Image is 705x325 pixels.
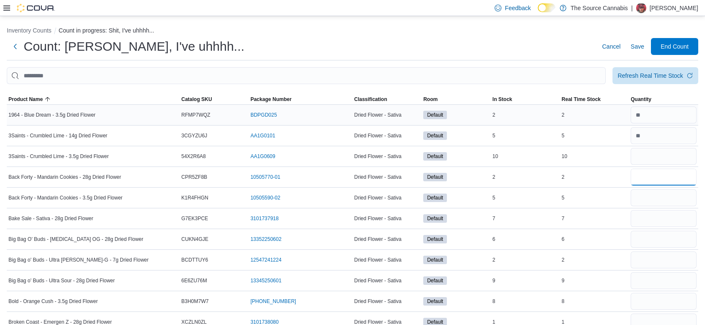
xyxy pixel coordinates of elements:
[560,276,629,286] div: 9
[8,132,107,139] span: 3Saints - Crumbled Lime - 14g Dried Flower
[8,194,122,201] span: Back Forty - Mandarin Cookies - 3.5g Dried Flower
[7,26,698,36] nav: An example of EuiBreadcrumbs
[250,277,281,284] a: 13345250601
[7,94,180,104] button: Product Name
[631,96,651,103] span: Quantity
[423,131,447,140] span: Default
[250,215,279,222] a: 3101737918
[354,194,401,201] span: Dried Flower - Sativa
[538,12,538,13] span: Dark Mode
[250,132,275,139] a: AA1G0101
[631,3,633,13] p: |
[180,94,249,104] button: Catalog SKU
[354,298,401,305] span: Dried Flower - Sativa
[250,112,277,118] a: BDPGD025
[560,110,629,120] div: 2
[354,215,401,222] span: Dried Flower - Sativa
[8,236,143,243] span: Big Bag O' Buds - [MEDICAL_DATA] OG - 28g Dried Flower
[354,174,401,180] span: Dried Flower - Sativa
[181,132,207,139] span: 3CGYZU6J
[560,94,629,104] button: Real Time Stock
[8,298,98,305] span: Bold - Orange Cush - 3.5g Dried Flower
[423,276,447,285] span: Default
[612,67,698,84] button: Refresh Real Time Stock
[7,27,52,34] button: Inventory Counts
[250,298,296,305] a: [PHONE_NUMBER]
[250,153,275,160] a: AA1G0609
[491,110,560,120] div: 2
[627,38,648,55] button: Save
[250,236,281,243] a: 13352250602
[354,257,401,263] span: Dried Flower - Sativa
[491,172,560,182] div: 2
[181,236,208,243] span: CUKN4GJE
[562,96,601,103] span: Real Time Stock
[7,67,606,84] input: This is a search bar. After typing your query, hit enter to filter the results lower in the page.
[354,132,401,139] span: Dried Flower - Sativa
[423,111,447,119] span: Default
[17,4,55,12] img: Cova
[181,298,209,305] span: B3H0M7W7
[181,153,206,160] span: 54X2R6A8
[250,96,291,103] span: Package Number
[8,257,149,263] span: Big Bag o' Buds - Ultra [PERSON_NAME]-G - 7g Dried Flower
[427,235,443,243] span: Default
[8,174,121,180] span: Back Forty - Mandarin Cookies - 28g Dried Flower
[661,42,689,51] span: End Count
[423,152,447,161] span: Default
[24,38,245,55] h1: Count: [PERSON_NAME], I've uhhhh...
[538,3,555,12] input: Dark Mode
[560,296,629,306] div: 8
[181,277,207,284] span: 6E6ZU76M
[427,256,443,264] span: Default
[423,194,447,202] span: Default
[629,94,698,104] button: Quantity
[423,173,447,181] span: Default
[181,112,210,118] span: RFMP7WQZ
[650,3,698,13] p: [PERSON_NAME]
[8,112,95,118] span: 1964 - Blue Dream - 3.5g Dried Flower
[8,277,115,284] span: Big Bag o' Buds - Ultra Sour - 28g Dried Flower
[352,94,422,104] button: Classification
[491,296,560,306] div: 8
[505,4,531,12] span: Feedback
[423,235,447,243] span: Default
[427,277,443,284] span: Default
[427,173,443,181] span: Default
[7,38,24,55] button: Next
[423,214,447,223] span: Default
[651,38,698,55] button: End Count
[599,38,624,55] button: Cancel
[354,96,387,103] span: Classification
[250,174,280,180] a: 10505770-01
[427,215,443,222] span: Default
[560,172,629,182] div: 2
[427,132,443,139] span: Default
[560,234,629,244] div: 6
[560,131,629,141] div: 5
[491,131,560,141] div: 5
[493,96,512,103] span: In Stock
[427,111,443,119] span: Default
[560,213,629,224] div: 7
[618,71,683,80] div: Refresh Real Time Stock
[491,213,560,224] div: 7
[427,298,443,305] span: Default
[354,153,401,160] span: Dried Flower - Sativa
[250,194,280,201] a: 10505590-02
[423,256,447,264] span: Default
[491,151,560,161] div: 10
[181,257,208,263] span: BCDTTUY6
[250,257,281,263] a: 12547241224
[354,277,401,284] span: Dried Flower - Sativa
[8,153,109,160] span: 3Saints - Crumbled Lime - 3.5g Dried Flower
[59,27,154,34] button: Count in progress: Shit, I've uhhhh...
[354,236,401,243] span: Dried Flower - Sativa
[560,255,629,265] div: 2
[181,174,207,180] span: CPR5ZF8B
[354,112,401,118] span: Dried Flower - Sativa
[491,255,560,265] div: 2
[491,193,560,203] div: 5
[181,96,212,103] span: Catalog SKU
[491,276,560,286] div: 9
